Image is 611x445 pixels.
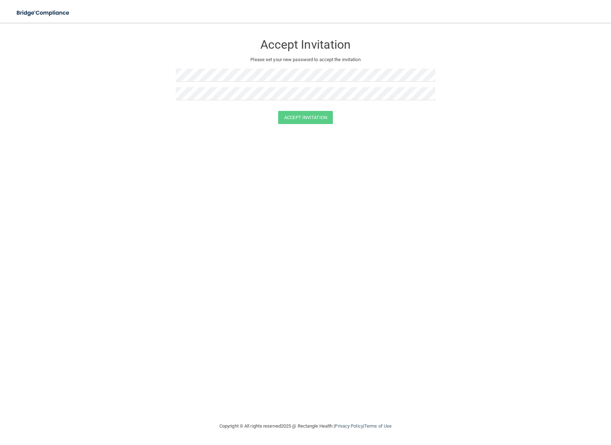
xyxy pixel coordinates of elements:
[181,55,430,64] p: Please set your new password to accept the invitation
[176,415,435,438] div: Copyright © All rights reserved 2025 @ Rectangle Health | |
[278,111,333,124] button: Accept Invitation
[11,6,76,20] img: bridge_compliance_login_screen.278c3ca4.svg
[364,423,392,429] a: Terms of Use
[176,38,435,51] h3: Accept Invitation
[335,423,363,429] a: Privacy Policy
